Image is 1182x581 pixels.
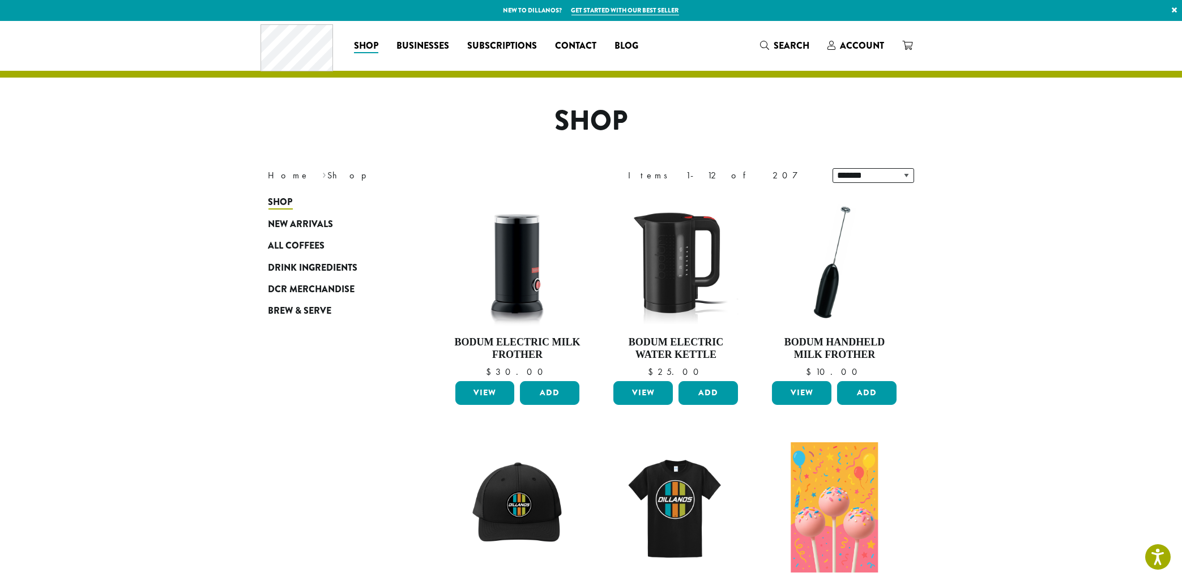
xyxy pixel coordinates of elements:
button: Add [837,381,897,405]
bdi: 25.00 [648,366,704,378]
div: Items 1-12 of 207 [629,169,816,182]
a: Home [268,169,310,181]
img: DCR-Retro-Three-Strip-Circle-Patch-Trucker-Hat-Fall-WEB-scaled.jpg [452,442,582,573]
span: $ [486,366,496,378]
a: Drink Ingredients [268,257,404,278]
a: View [455,381,515,405]
a: View [613,381,673,405]
img: Birthday-Cake.png [791,442,878,573]
h1: Shop [260,105,923,138]
nav: Breadcrumb [268,169,574,182]
bdi: 10.00 [806,366,863,378]
a: DCR Merchandise [268,279,404,300]
a: Brew & Serve [268,300,404,322]
span: Account [840,39,885,52]
span: Contact [555,39,596,53]
button: Add [520,381,579,405]
span: Search [774,39,810,52]
a: Shop [345,37,387,55]
span: Brew & Serve [268,304,332,318]
span: $ [806,366,816,378]
h4: Bodum Handheld Milk Frother [769,336,899,361]
a: New Arrivals [268,213,404,235]
img: DCR-Retro-Three-Strip-Circle-Tee-Fall-WEB-scaled.jpg [611,442,741,573]
span: Businesses [396,39,449,53]
img: DP3955.01.png [611,197,741,327]
span: › [322,165,326,182]
a: View [772,381,831,405]
span: Subscriptions [467,39,537,53]
span: New Arrivals [268,217,334,232]
a: Bodum Electric Water Kettle $25.00 [611,197,741,377]
span: $ [648,366,658,378]
h4: Bodum Electric Milk Frother [453,336,583,361]
a: Bodum Electric Milk Frother $30.00 [453,197,583,377]
a: Shop [268,191,404,213]
img: DP3927.01-002.png [769,197,899,327]
span: Shop [354,39,378,53]
span: DCR Merchandise [268,283,355,297]
a: Search [752,36,819,55]
span: All Coffees [268,239,325,253]
span: Drink Ingredients [268,261,358,275]
button: Add [679,381,738,405]
span: Shop [268,195,293,210]
a: Bodum Handheld Milk Frother $10.00 [769,197,899,377]
h4: Bodum Electric Water Kettle [611,336,741,361]
span: Blog [615,39,638,53]
img: DP3954.01-002.png [452,197,582,327]
a: All Coffees [268,235,404,257]
a: Get started with our best seller [571,6,679,15]
bdi: 30.00 [486,366,548,378]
